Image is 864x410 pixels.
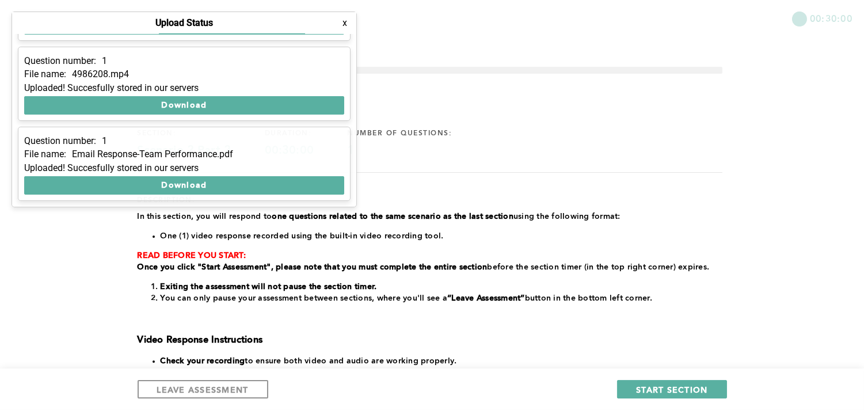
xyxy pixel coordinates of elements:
[161,283,377,291] strong: Exiting the assessment will not pause the section timer.
[24,136,96,146] p: Question number:
[24,149,66,160] p: File name:
[102,136,107,146] p: 1
[157,384,249,395] span: LEAVE ASSESSMENT
[636,384,707,395] span: START SECTION
[24,96,344,115] button: Download
[72,149,233,160] p: Email Response-Team Performance.pdf
[24,56,96,66] p: Question number:
[339,17,351,29] button: x
[161,232,444,240] span: One (1) video response recorded using the built-in video recording tool.
[24,83,344,93] div: Uploaded! Succesfully stored in our servers
[348,144,486,158] div: 1
[447,294,525,302] strong: “Leave Assessment”
[161,367,722,378] li: within the assessment time limit. Only your will be saved and submitted.
[348,129,486,138] div: number of questions:
[138,212,272,221] span: In this section, you will respond to
[138,263,488,271] strong: Once you click "Start Assessment", please note that you must complete the entire section
[161,355,722,367] li: to ensure both video and audio are working properly.
[513,212,621,221] span: using the following format:
[24,69,66,79] p: File name:
[138,380,268,398] button: LEAVE ASSESSMENT
[102,56,107,66] p: 1
[155,18,213,28] h4: Upload Status
[138,335,722,346] h3: Video Response Instructions
[810,12,852,25] span: 00:30:00
[272,212,514,221] strong: one questions related to the same scenario as the last section
[72,69,129,79] p: 4986208.mp4
[161,293,722,304] li: You can only pause your assessment between sections, where you'll see a button in the bottom left...
[617,380,726,398] button: START SECTION
[138,261,722,273] p: before the section timer (in the top right corner) expires.
[161,357,245,365] strong: Check your recording
[12,12,113,30] button: Show Uploads
[138,252,246,260] strong: READ BEFORE YOU START:
[24,163,344,173] div: Uploaded! Succesfully stored in our servers
[24,176,344,195] button: Download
